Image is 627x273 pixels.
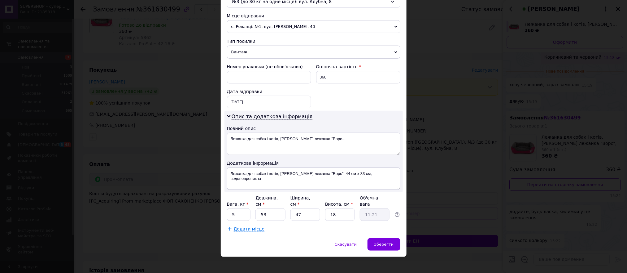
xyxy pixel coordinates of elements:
[227,133,400,155] textarea: Лежанка для собак і котів, [PERSON_NAME] лежанка "Ворс...
[255,195,278,207] label: Довжина, см
[335,242,357,247] span: Скасувати
[227,39,255,44] span: Тип посилки
[325,202,353,207] label: Висота, см
[227,125,400,132] div: Повний опис
[227,64,311,70] div: Номер упаковки (не обов'язково)
[227,168,400,190] textarea: Лежанка для собак і котів, [PERSON_NAME] лежанка "Ворс", 44 см х 33 см, водонепроникна
[227,46,400,59] span: Вантаж
[227,20,400,33] span: с. Рованці: №1: вул. [PERSON_NAME], 40
[234,226,265,232] span: Додати місце
[374,242,394,247] span: Зберегти
[227,160,400,166] div: Додаткова інформація
[316,64,400,70] div: Оціночна вартість
[227,13,264,18] span: Місце відправки
[232,114,313,120] span: Опис та додаткова інформація
[360,195,390,207] div: Об'ємна вага
[227,202,249,207] label: Вага, кг
[290,195,310,207] label: Ширина, см
[227,88,311,95] div: Дата відправки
